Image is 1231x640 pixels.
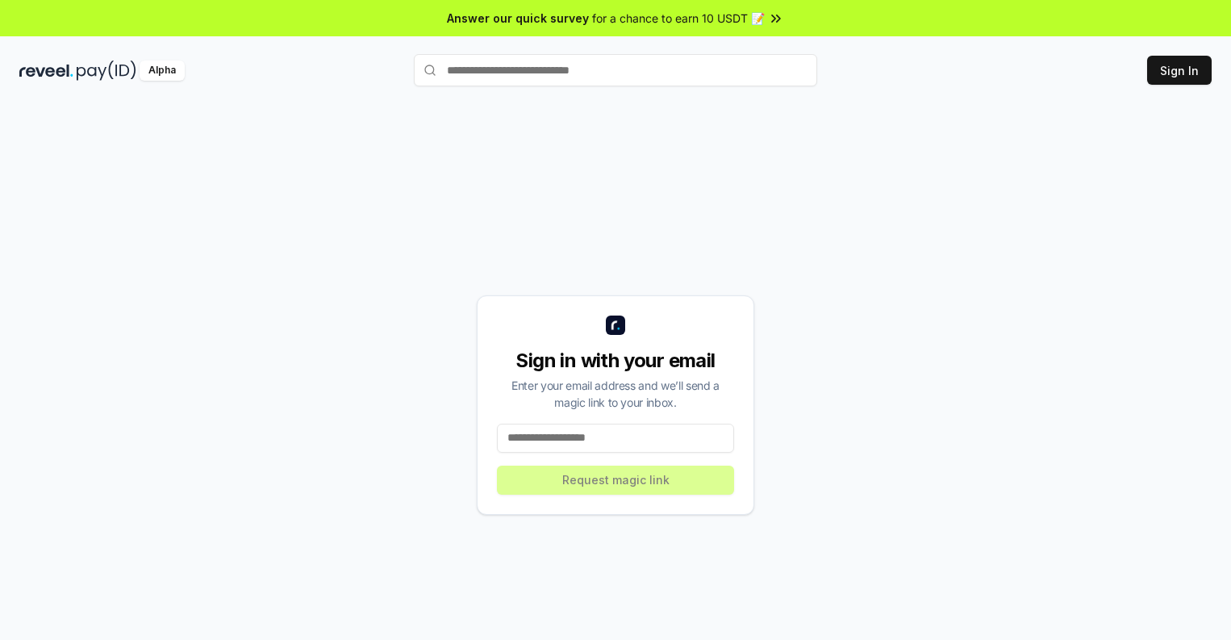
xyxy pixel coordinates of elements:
[497,377,734,411] div: Enter your email address and we’ll send a magic link to your inbox.
[1147,56,1212,85] button: Sign In
[497,348,734,374] div: Sign in with your email
[592,10,765,27] span: for a chance to earn 10 USDT 📝
[447,10,589,27] span: Answer our quick survey
[77,61,136,81] img: pay_id
[606,316,625,335] img: logo_small
[140,61,185,81] div: Alpha
[19,61,73,81] img: reveel_dark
